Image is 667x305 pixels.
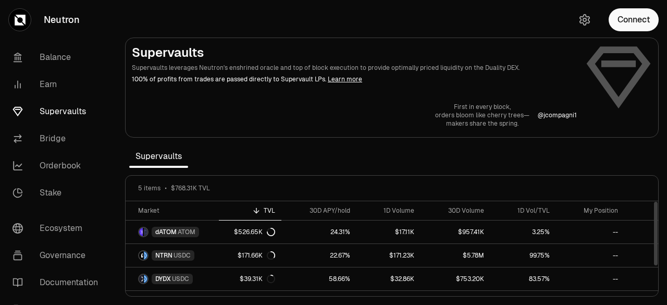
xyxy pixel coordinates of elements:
[129,146,188,167] span: Supervaults
[538,111,577,119] a: @jcompagni1
[155,251,172,260] span: NTRN
[132,63,577,72] p: Supervaults leverages Neutron's enshrined oracle and top of block execution to provide optimally ...
[497,206,550,215] div: 1D Vol/TVL
[238,251,275,260] div: $171.66K
[4,269,113,296] a: Documentation
[435,103,529,128] a: First in every block,orders bloom like cherry trees—makers share the spring.
[435,119,529,128] p: makers share the spring.
[126,221,219,243] a: dATOM LogoATOM LogodATOMATOM
[435,103,529,111] p: First in every block,
[225,206,275,215] div: TVL
[4,152,113,179] a: Orderbook
[234,228,275,236] div: $526.65K
[4,242,113,269] a: Governance
[281,221,357,243] a: 24.31%
[219,244,281,267] a: $171.66K
[132,75,577,84] p: 100% of profits from trades are passed directly to Supervault LPs.
[4,125,113,152] a: Bridge
[4,71,113,98] a: Earn
[144,275,147,283] img: USDC Logo
[435,111,529,119] p: orders bloom like cherry trees—
[219,221,281,243] a: $526.65K
[4,98,113,125] a: Supervaults
[356,267,421,290] a: $32.86K
[172,275,189,283] span: USDC
[155,275,171,283] span: DYDX
[144,251,147,260] img: USDC Logo
[421,221,490,243] a: $957.41K
[356,244,421,267] a: $171.23K
[219,267,281,290] a: $39.31K
[144,228,147,236] img: ATOM Logo
[126,244,219,267] a: NTRN LogoUSDC LogoNTRNUSDC
[138,206,213,215] div: Market
[4,215,113,242] a: Ecosystem
[139,275,143,283] img: DYDX Logo
[490,267,556,290] a: 83.57%
[556,267,624,290] a: --
[421,244,490,267] a: $5.78M
[288,206,351,215] div: 30D APY/hold
[328,75,362,83] a: Learn more
[556,221,624,243] a: --
[155,228,177,236] span: dATOM
[421,267,490,290] a: $753.20K
[139,228,143,236] img: dATOM Logo
[363,206,414,215] div: 1D Volume
[4,179,113,206] a: Stake
[138,184,160,192] span: 5 items
[174,251,191,260] span: USDC
[281,244,357,267] a: 22.67%
[126,267,219,290] a: DYDX LogoUSDC LogoDYDXUSDC
[490,244,556,267] a: 99.75%
[171,184,210,192] span: $768.31K TVL
[556,244,624,267] a: --
[538,111,577,119] p: @ jcompagni1
[281,267,357,290] a: 58.66%
[609,8,659,31] button: Connect
[356,221,421,243] a: $17.11K
[240,275,275,283] div: $39.31K
[139,251,143,260] img: NTRN Logo
[132,44,577,61] h2: Supervaults
[427,206,484,215] div: 30D Volume
[178,228,195,236] span: ATOM
[562,206,618,215] div: My Position
[4,44,113,71] a: Balance
[490,221,556,243] a: 3.25%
